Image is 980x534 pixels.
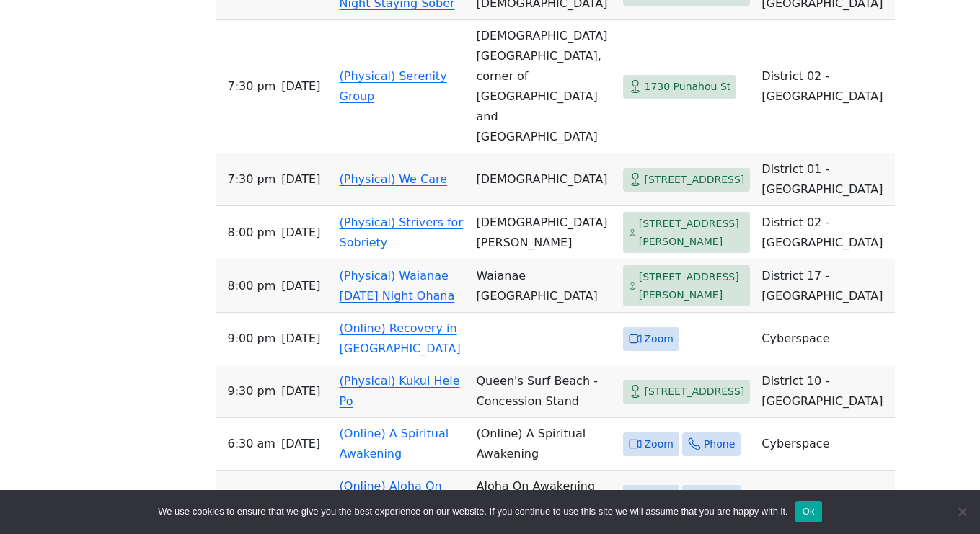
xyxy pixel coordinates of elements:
[340,69,447,103] a: (Physical) Serenity Group
[471,259,617,313] td: Waianae [GEOGRAPHIC_DATA]
[228,169,276,190] span: 7:30 PM
[756,259,894,313] td: District 17 - [GEOGRAPHIC_DATA]
[756,206,894,259] td: District 02 - [GEOGRAPHIC_DATA]
[340,321,461,355] a: (Online) Recovery in [GEOGRAPHIC_DATA]
[340,172,448,186] a: (Physical) We Care
[645,171,745,189] span: [STREET_ADDRESS]
[228,223,276,243] span: 8:00 PM
[340,374,460,408] a: (Physical) Kukui Hele Po
[471,418,617,471] td: (Online) A Spiritual Awakening
[228,434,275,454] span: 6:30 AM
[281,276,320,296] span: [DATE]
[471,20,617,153] td: [DEMOGRAPHIC_DATA][GEOGRAPHIC_DATA], corner of [GEOGRAPHIC_DATA] and [GEOGRAPHIC_DATA]
[228,329,276,349] span: 9:00 PM
[281,329,320,349] span: [DATE]
[756,153,894,206] td: District 01 - [GEOGRAPHIC_DATA]
[281,381,320,401] span: [DATE]
[471,206,617,259] td: [DEMOGRAPHIC_DATA][PERSON_NAME]
[340,269,455,303] a: (Physical) Waianae [DATE] Night Ohana
[756,418,894,471] td: Cyberspace
[645,488,674,506] span: Zoom
[645,330,674,348] span: Zoom
[471,153,617,206] td: [DEMOGRAPHIC_DATA]
[281,223,320,243] span: [DATE]
[756,20,894,153] td: District 02 - [GEOGRAPHIC_DATA]
[639,215,745,250] span: [STREET_ADDRESS][PERSON_NAME]
[471,471,617,523] td: Aloha On Awakening (O) (Lit)
[281,76,320,97] span: [DATE]
[756,471,894,523] td: Cyberspace
[281,169,320,190] span: [DATE]
[756,365,894,418] td: District 10 - [GEOGRAPHIC_DATA]
[471,365,617,418] td: Queen's Surf Beach - Concession Stand
[340,215,463,249] a: (Physical) Strivers for Sobriety
[340,427,449,460] a: (Online) A Spiritual Awakening
[704,435,735,453] span: Phone
[281,486,320,507] span: [DATE]
[639,268,745,303] span: [STREET_ADDRESS][PERSON_NAME]
[228,381,276,401] span: 9:30 PM
[340,479,447,513] a: (Online) Aloha On Awakening (O)(Lit)
[228,76,276,97] span: 7:30 PM
[228,486,275,507] span: 6:30 AM
[645,435,674,453] span: Zoom
[955,504,969,519] span: No
[795,501,822,522] button: Ok
[228,276,276,296] span: 8:00 PM
[645,78,731,96] span: 1730 Punahou St
[645,383,745,401] span: [STREET_ADDRESS]
[158,504,787,519] span: We use cookies to ensure that we give you the best experience on our website. If you continue to ...
[281,434,320,454] span: [DATE]
[704,488,735,506] span: Phone
[756,313,894,365] td: Cyberspace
